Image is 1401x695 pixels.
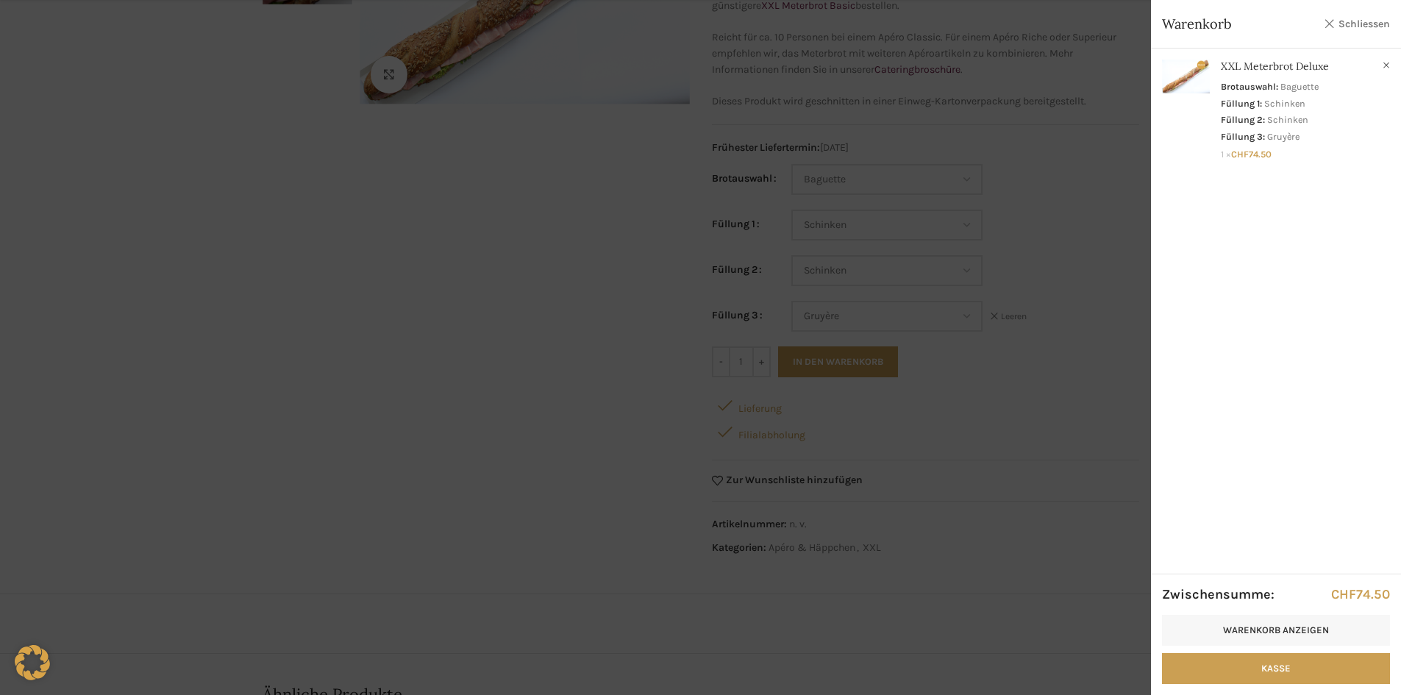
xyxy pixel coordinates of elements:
a: Anzeigen [1151,49,1401,165]
a: Warenkorb anzeigen [1162,615,1390,646]
a: XXL Meterbrot Deluxe aus dem Warenkorb entfernen [1379,58,1394,73]
a: Kasse [1162,653,1390,684]
span: Warenkorb [1162,15,1316,33]
span: CHF [1331,586,1356,602]
a: Schliessen [1324,15,1390,33]
bdi: 74.50 [1331,586,1390,602]
strong: Zwischensumme: [1162,585,1275,604]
